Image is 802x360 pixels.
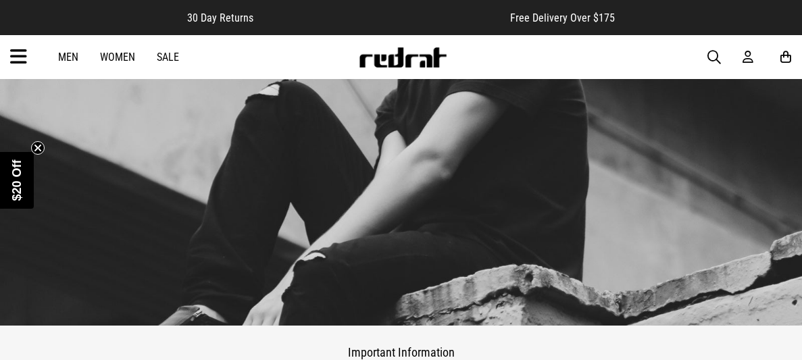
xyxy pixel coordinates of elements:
img: Redrat logo [358,47,447,68]
button: Close teaser [31,141,45,155]
span: $20 Off [10,159,24,201]
a: Men [58,51,78,63]
iframe: Customer reviews powered by Trustpilot [280,11,483,24]
a: Women [100,51,135,63]
span: 30 Day Returns [187,11,253,24]
span: Free Delivery Over $175 [510,11,615,24]
a: Sale [157,51,179,63]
